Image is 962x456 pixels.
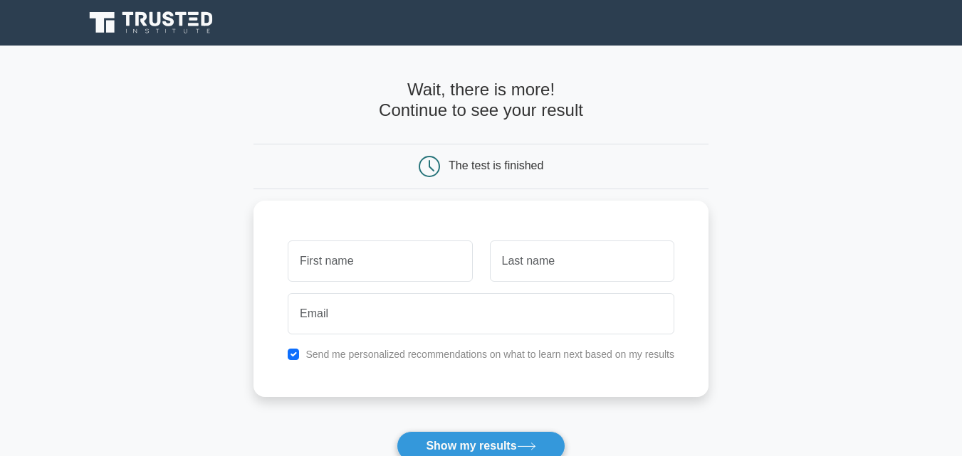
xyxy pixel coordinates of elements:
input: First name [288,240,472,282]
label: Send me personalized recommendations on what to learn next based on my results [305,349,674,360]
h4: Wait, there is more! Continue to see your result [253,80,709,121]
div: The test is finished [449,159,543,171]
input: Last name [490,240,674,282]
input: Email [288,293,674,334]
